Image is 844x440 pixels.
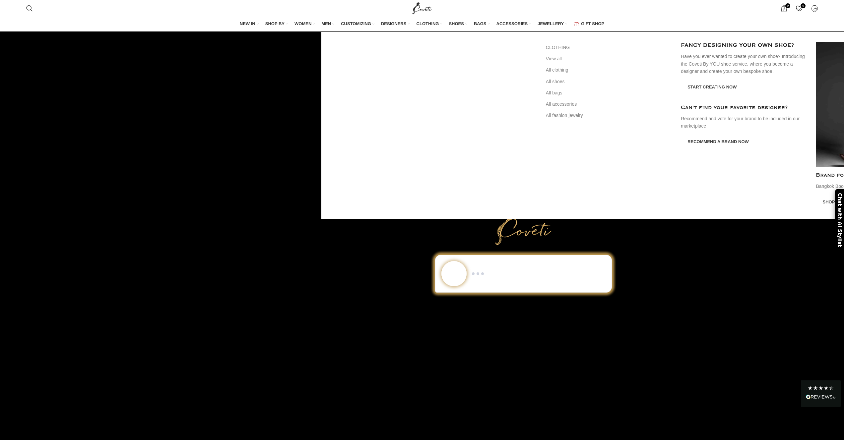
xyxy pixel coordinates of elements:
[546,64,671,76] a: All clothing
[681,115,806,130] p: Recommend and vote for your brand to be included in our marketplace
[321,17,334,31] a: MEN
[417,21,439,27] span: CLOTHING
[341,17,374,31] a: CUSTOMIZING
[449,17,467,31] a: SHOES
[546,87,671,98] a: All bags
[474,17,490,31] a: BAGS
[546,44,570,50] span: CLOTHING
[681,80,743,94] a: Start creating now
[681,53,806,75] p: Have you ever wanted to create your own shoe? Introducing the Coveti By YOU shoe service, where y...
[546,76,671,87] a: All shoes
[792,2,806,15] a: 0
[321,21,331,27] span: MEN
[785,3,790,8] span: 0
[23,17,821,31] div: Main navigation
[581,21,604,27] span: GIFT SHOP
[381,17,410,31] a: DESIGNERS
[265,17,288,31] a: SHOP BY
[806,393,836,402] div: Read All Reviews
[449,21,464,27] span: SHOES
[546,98,671,110] a: All accessories
[808,385,834,391] div: 4.28 Stars
[341,21,371,27] span: CUSTOMIZING
[496,17,531,31] a: ACCESSORIES
[411,5,433,11] a: Site logo
[495,210,552,245] img: Primary Gold
[681,104,806,112] h4: Can't find your favorite designer?
[792,2,806,15] div: My Wishlist
[546,53,671,64] a: View all
[777,2,791,15] a: 0
[574,17,604,31] a: GIFT SHOP
[538,17,567,31] a: JEWELLERY
[381,21,407,27] span: DESIGNERS
[265,21,285,27] span: SHOP BY
[801,3,806,8] span: 0
[417,17,442,31] a: CLOTHING
[240,21,255,27] span: NEW IN
[538,21,564,27] span: JEWELLERY
[546,110,671,121] a: All fashion jewelry
[430,255,617,293] div: Chat to Shop demo
[806,395,836,399] img: REVIEWS.io
[240,17,259,31] a: NEW IN
[294,21,311,27] span: WOMEN
[681,135,755,149] a: Recommend a brand now
[574,22,579,26] img: GiftBag
[474,21,487,27] span: BAGS
[801,380,841,407] div: Read All Reviews
[496,21,528,27] span: ACCESSORIES
[23,2,36,15] a: Search
[681,42,806,49] h4: FANCY DESIGNING YOUR OWN SHOE?
[294,17,315,31] a: WOMEN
